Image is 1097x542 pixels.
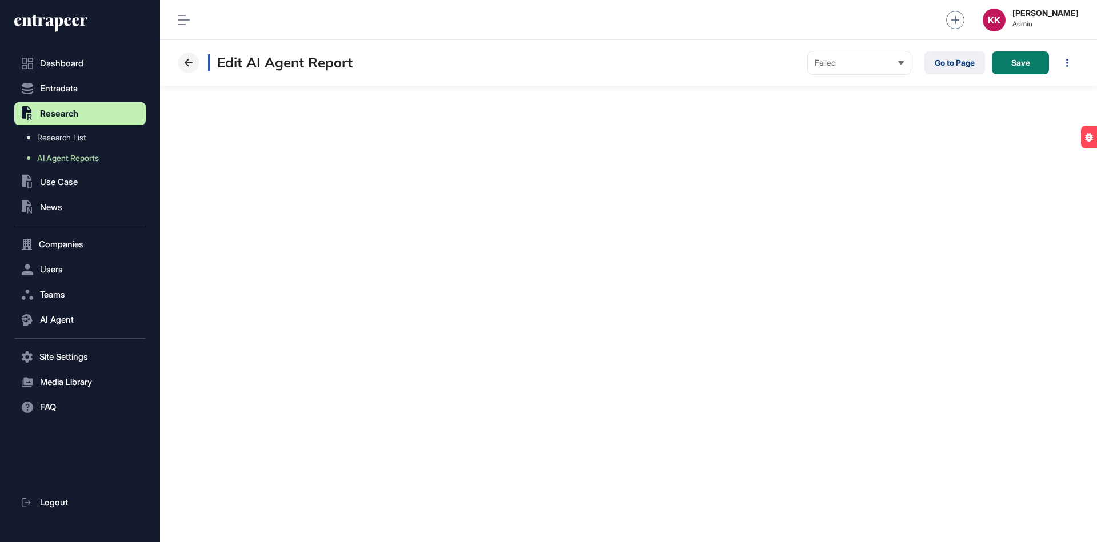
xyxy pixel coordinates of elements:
span: News [40,203,62,212]
strong: [PERSON_NAME] [1012,9,1079,18]
button: Use Case [14,171,146,194]
a: Dashboard [14,52,146,75]
button: Research [14,102,146,125]
button: AI Agent [14,308,146,331]
span: Users [40,265,63,274]
span: Use Case [40,178,78,187]
button: Users [14,258,146,281]
span: Entradata [40,84,78,93]
span: Companies [39,240,83,249]
span: Logout [40,498,68,507]
button: Teams [14,283,146,306]
span: AI Agent [40,315,74,324]
a: Logout [14,491,146,514]
span: Site Settings [39,352,88,362]
span: Research List [37,133,86,142]
button: Media Library [14,371,146,394]
span: AI Agent Reports [37,154,99,163]
button: Entradata [14,77,146,100]
span: Media Library [40,378,92,387]
button: News [14,196,146,219]
span: Teams [40,290,65,299]
a: Go to Page [924,51,985,74]
span: Research [40,109,78,118]
span: FAQ [40,403,56,412]
button: Site Settings [14,346,146,368]
button: KK [983,9,1006,31]
button: Companies [14,233,146,256]
span: Dashboard [40,59,83,68]
span: Save [1011,59,1030,67]
a: Research List [20,127,146,148]
a: AI Agent Reports [20,148,146,168]
h3: Edit AI Agent Report [208,54,353,71]
div: Failed [815,58,904,67]
button: Save [992,51,1049,74]
span: Admin [1012,20,1079,28]
button: FAQ [14,396,146,419]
